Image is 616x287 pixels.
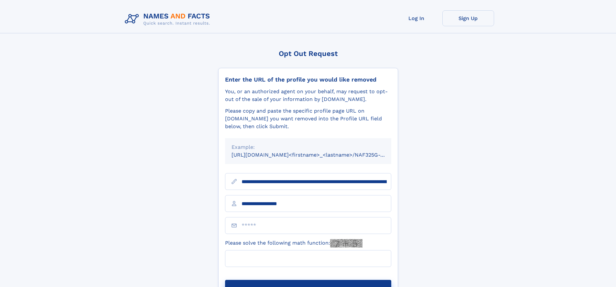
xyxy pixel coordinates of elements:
[225,88,391,103] div: You, or an authorized agent on your behalf, may request to opt-out of the sale of your informatio...
[232,143,385,151] div: Example:
[225,76,391,83] div: Enter the URL of the profile you would like removed
[442,10,494,26] a: Sign Up
[225,239,362,248] label: Please solve the following math function:
[122,10,215,28] img: Logo Names and Facts
[232,152,404,158] small: [URL][DOMAIN_NAME]<firstname>_<lastname>/NAF325G-xxxxxxxx
[218,50,398,58] div: Opt Out Request
[391,10,442,26] a: Log In
[225,107,391,130] div: Please copy and paste the specific profile page URL on [DOMAIN_NAME] you want removed into the Pr...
